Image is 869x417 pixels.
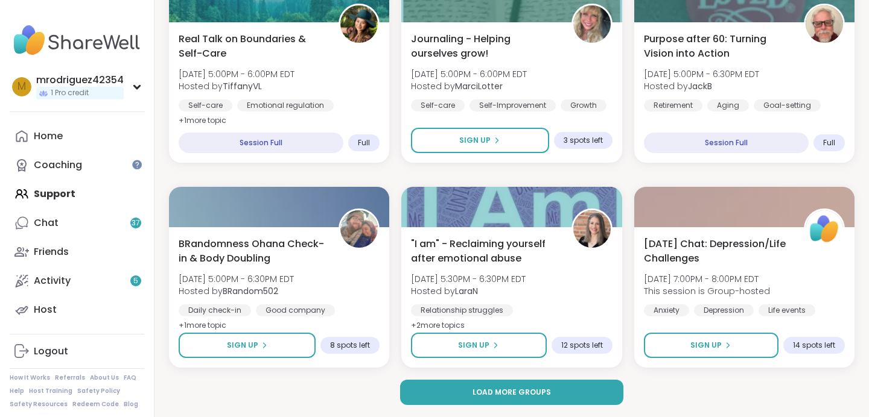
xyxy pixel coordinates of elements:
span: [DATE] 5:00PM - 6:00PM EDT [179,68,294,80]
a: Chat37 [10,208,144,237]
a: Host [10,295,144,324]
div: Logout [34,345,68,358]
b: JackB [688,80,712,92]
span: [DATE] 5:00PM - 6:00PM EDT [411,68,527,80]
span: 3 spots left [564,136,603,145]
button: Load more groups [400,380,624,405]
div: Retirement [644,99,702,111]
div: Self-Improvement [470,99,556,111]
span: Sign Up [690,340,722,351]
span: [DATE] 5:00PM - 6:30PM EDT [179,273,294,285]
div: Life events [759,304,815,316]
a: About Us [90,374,119,382]
a: Help [10,387,24,395]
span: Journaling - Helping ourselves grow! [411,32,558,61]
span: "I am" - Reclaiming yourself after emotional abuse [411,237,558,266]
span: [DATE] Chat: Depression/Life Challenges [644,237,791,266]
div: Self-care [411,99,465,111]
button: Sign Up [411,333,546,358]
a: FAQ [124,374,136,382]
div: Goal-setting [754,99,821,111]
div: Chat [34,216,59,230]
span: [DATE] 5:00PM - 6:30PM EDT [644,68,759,80]
span: 12 spots left [561,340,603,350]
span: Hosted by [179,80,294,92]
img: MarciLotter [573,5,611,43]
b: LaraN [455,285,478,297]
span: Purpose after 60: Turning Vision into Action [644,32,791,61]
span: Full [823,138,835,148]
div: Depression [694,304,754,316]
div: Session Full [644,133,809,153]
div: Self-care [179,99,232,111]
a: Activity5 [10,266,144,295]
img: TiffanyVL [340,5,378,43]
a: Coaching [10,151,144,180]
span: Hosted by [411,285,526,297]
span: BRandomness Ohana Check-in & Body Doubling [179,237,325,266]
b: BRandom502 [223,285,278,297]
span: Hosted by [644,80,759,92]
a: Referrals [55,374,85,382]
span: 8 spots left [330,340,370,350]
a: Safety Policy [77,387,120,395]
span: 1 Pro credit [51,88,89,98]
div: Coaching [34,158,82,172]
b: MarciLotter [455,80,503,92]
button: Sign Up [411,128,549,153]
a: Blog [124,400,138,409]
span: Full [358,138,370,148]
div: Growth [561,99,606,111]
a: Redeem Code [72,400,119,409]
div: mrodriguez42354 [36,74,124,87]
div: Daily check-in [179,304,251,316]
div: Activity [34,274,71,287]
span: Sign Up [458,340,489,351]
b: TiffanyVL [223,80,262,92]
span: This session is Group-hosted [644,285,770,297]
span: [DATE] 7:00PM - 8:00PM EDT [644,273,770,285]
div: Friends [34,245,69,259]
span: m [18,79,26,95]
div: Host [34,303,57,316]
span: 14 spots left [793,340,835,350]
img: LaraN [573,210,611,248]
button: Sign Up [644,333,778,358]
img: ShareWell [806,210,843,248]
div: Session Full [179,133,343,153]
img: BRandom502 [340,210,378,248]
span: Sign Up [459,135,491,146]
a: Host Training [29,387,72,395]
div: Good company [256,304,335,316]
span: Real Talk on Boundaries & Self-Care [179,32,325,61]
span: Hosted by [411,80,527,92]
span: 37 [132,218,140,228]
img: JackB [806,5,843,43]
img: ShareWell Nav Logo [10,19,144,61]
a: Safety Resources [10,400,68,409]
span: 5 [133,276,138,286]
a: Logout [10,337,144,366]
div: Relationship struggles [411,304,513,316]
a: Friends [10,237,144,266]
div: Emotional regulation [237,99,334,111]
a: Home [10,122,144,151]
iframe: Spotlight [132,160,142,169]
div: Aging [707,99,749,111]
div: Home [34,130,63,143]
span: [DATE] 5:30PM - 6:30PM EDT [411,273,526,285]
span: Load more groups [473,387,551,398]
span: Sign Up [227,340,258,351]
button: Sign Up [179,333,316,358]
span: Hosted by [179,285,294,297]
a: How It Works [10,374,50,382]
div: Anxiety [644,304,689,316]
